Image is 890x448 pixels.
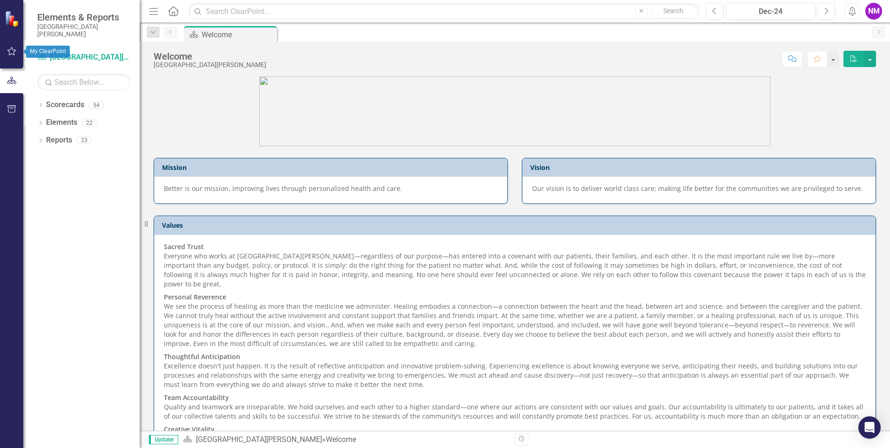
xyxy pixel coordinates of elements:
[164,291,866,350] p: We see the process of healing as more than the medicine we administer. Healing embodies a connect...
[4,10,21,27] img: ClearPoint Strategy
[326,435,356,444] div: Welcome
[164,242,204,251] strong: Sacred Trust
[77,136,92,144] div: 23
[663,7,683,14] span: Search
[202,29,275,41] div: Welcome
[164,350,866,391] p: Excellence doesn't just happen. It is the result of reflective anticipation and innovative proble...
[162,222,871,229] h3: Values
[46,100,84,110] a: Scorecards
[154,61,266,68] div: [GEOGRAPHIC_DATA][PERSON_NAME]
[37,23,130,38] small: [GEOGRAPHIC_DATA][PERSON_NAME]
[46,135,72,146] a: Reports
[164,391,866,423] p: Quality and teamwork are inseparable. We hold ourselves and each other to a higher standard—one w...
[164,352,240,361] strong: Thoughtful Anticipation
[196,435,322,444] a: [GEOGRAPHIC_DATA][PERSON_NAME]
[164,184,498,193] p: Better is our mission, improving lives through personalized health and care.
[729,6,812,17] div: Dec-24
[183,434,508,445] div: »
[154,51,266,61] div: Welcome
[149,435,178,444] span: Updater
[46,117,77,128] a: Elements
[164,242,866,291] p: Everyone who works at [GEOGRAPHIC_DATA][PERSON_NAME]—regardless of our purpose—has entered into a...
[164,425,215,434] strong: Creative Vitality
[726,3,815,20] button: Dec-24
[650,5,697,18] button: Search
[162,164,503,171] h3: Mission
[37,52,130,63] a: [GEOGRAPHIC_DATA][PERSON_NAME]
[37,74,130,90] input: Search Below...
[82,119,97,127] div: 22
[259,76,770,146] img: SJRMC%20new%20logo%203.jpg
[164,393,229,402] strong: Team Accountability
[858,416,881,439] div: Open Intercom Messenger
[865,3,882,20] button: NM
[530,164,871,171] h3: Vision
[26,46,70,58] div: My ClearPoint
[89,101,104,109] div: 54
[164,292,226,301] strong: Personal Reverence
[189,3,699,20] input: Search ClearPoint...
[532,184,866,193] p: Our vision is to deliver world class care; making life better for the communities we are privileg...
[37,12,130,23] span: Elements & Reports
